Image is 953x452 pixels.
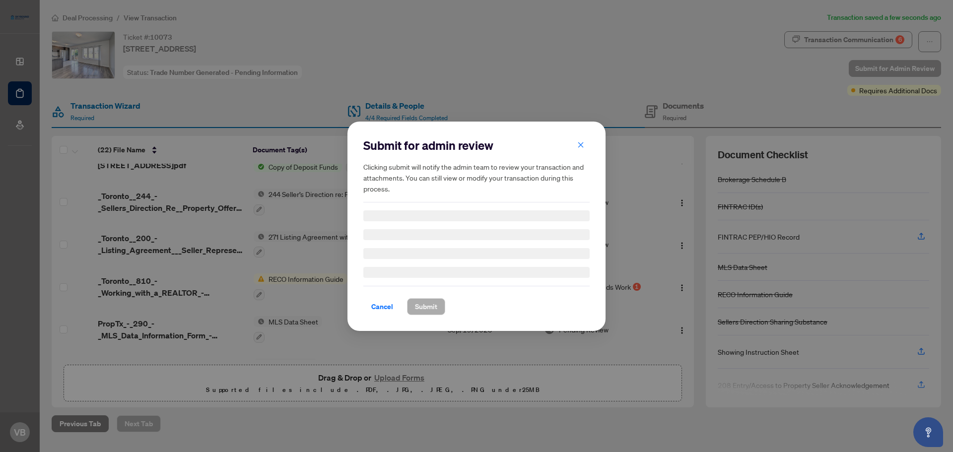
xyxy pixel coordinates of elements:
[371,299,393,315] span: Cancel
[363,298,401,315] button: Cancel
[363,161,590,194] h5: Clicking submit will notify the admin team to review your transaction and attachments. You can st...
[407,298,445,315] button: Submit
[577,141,584,148] span: close
[913,417,943,447] button: Open asap
[363,137,590,153] h2: Submit for admin review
